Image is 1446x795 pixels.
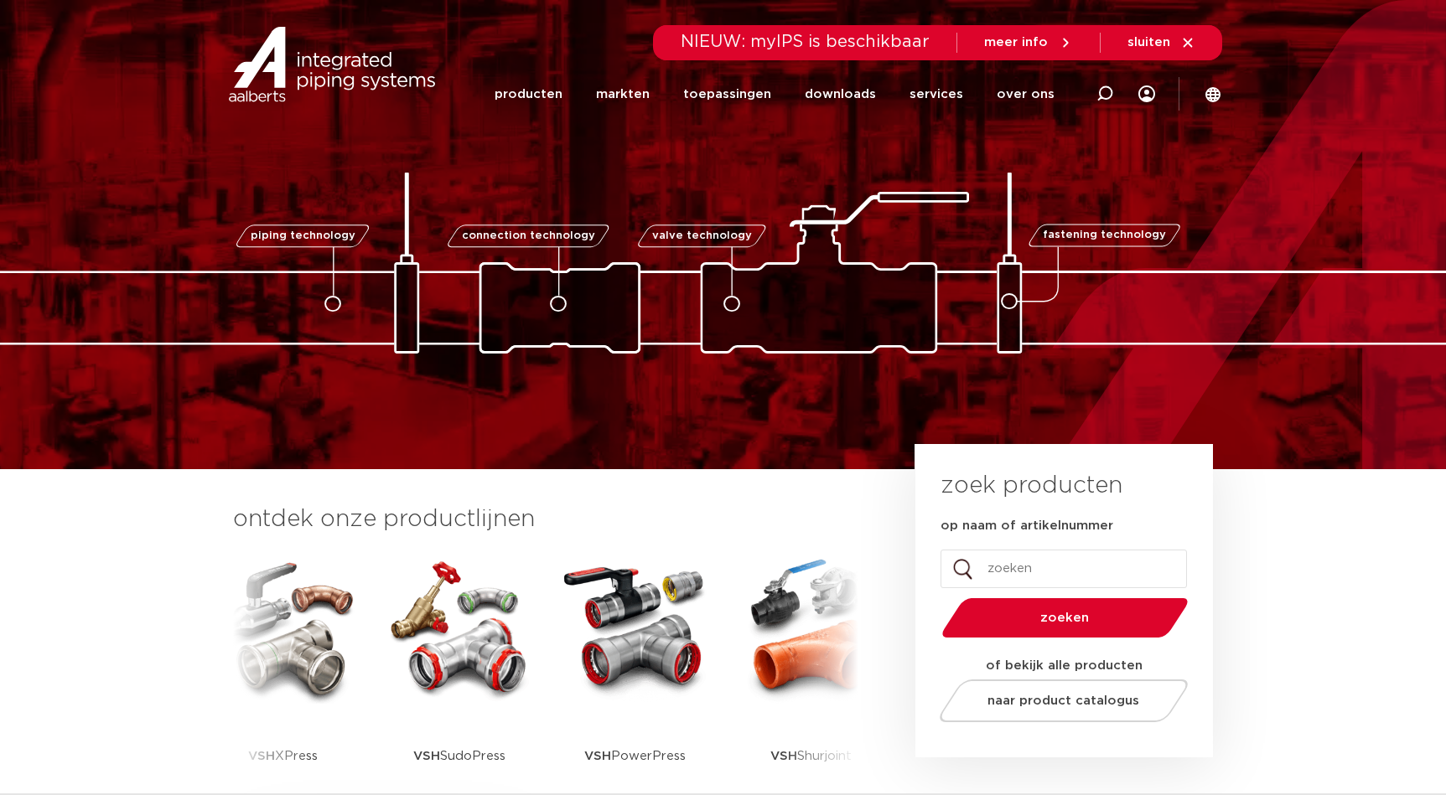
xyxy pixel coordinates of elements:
input: zoeken [941,550,1187,588]
a: toepassingen [683,60,771,128]
a: over ons [997,60,1055,128]
span: connection technology [461,230,594,241]
span: piping technology [251,230,355,241]
div: my IPS [1138,60,1155,128]
label: op naam of artikelnummer [941,518,1113,534]
a: meer info [984,35,1073,50]
strong: VSH [770,750,797,762]
a: producten [495,60,562,128]
span: valve technology [652,230,752,241]
span: meer info [984,36,1048,49]
strong: of bekijk alle producten [986,659,1143,672]
strong: VSH [248,750,275,762]
strong: VSH [584,750,611,762]
span: fastening technology [1043,230,1166,241]
h3: zoek producten [941,469,1122,503]
nav: Menu [495,60,1055,128]
a: naar product catalogus [935,679,1192,722]
span: zoeken [985,612,1145,624]
a: downloads [805,60,876,128]
strong: VSH [413,750,440,762]
h3: ontdek onze productlijnen [233,503,858,536]
a: sluiten [1127,35,1195,50]
button: zoeken [935,596,1195,639]
span: sluiten [1127,36,1170,49]
span: naar product catalogus [987,694,1139,707]
span: NIEUW: myIPS is beschikbaar [681,34,930,50]
a: services [910,60,963,128]
a: markten [596,60,650,128]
